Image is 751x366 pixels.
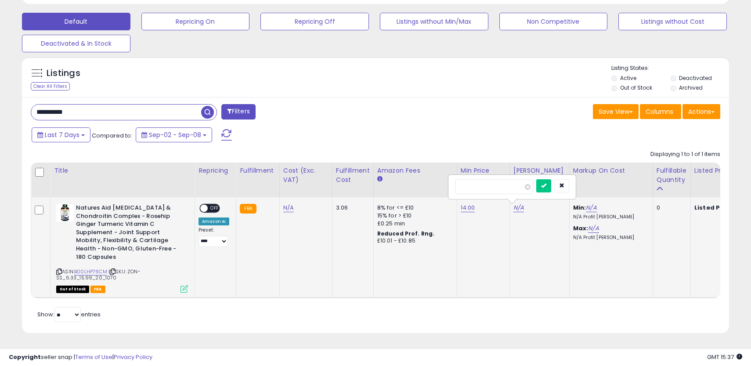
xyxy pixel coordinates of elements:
[56,204,74,221] img: 41UruSnBUfL._SL40_.jpg
[76,204,183,263] b: Natures Aid [MEDICAL_DATA] & Chondroitin Complex - Rosehip Ginger Turmeric Vitamin C Supplement -...
[694,203,734,212] b: Listed Price:
[573,214,646,220] p: N/A Profit [PERSON_NAME]
[573,203,586,212] b: Min:
[682,104,720,119] button: Actions
[513,166,566,175] div: [PERSON_NAME]
[260,13,369,30] button: Repricing Off
[56,286,89,293] span: All listings that are currently out of stock and unavailable for purchase on Amazon
[199,227,229,247] div: Preset:
[208,205,222,212] span: OFF
[380,13,488,30] button: Listings without Min/Max
[54,166,191,175] div: Title
[32,127,90,142] button: Last 7 Days
[377,220,450,228] div: £0.25 min
[136,127,212,142] button: Sep-02 - Sep-08
[240,204,256,214] small: FBA
[56,268,141,281] span: | SKU: ZON-SS_6.33_15.99_20_1070
[199,217,229,225] div: Amazon AI
[573,166,649,175] div: Markup on Cost
[377,166,453,175] div: Amazon Fees
[74,268,107,275] a: B00LHP76CM
[22,35,130,52] button: Deactivated & In Stock
[377,175,383,183] small: Amazon Fees.
[149,130,201,139] span: Sep-02 - Sep-08
[707,353,742,361] span: 2025-09-16 15:37 GMT
[461,166,506,175] div: Min Price
[461,203,475,212] a: 14.00
[47,67,80,80] h5: Listings
[593,104,639,119] button: Save View
[573,224,589,232] b: Max:
[657,204,684,212] div: 0
[499,13,608,30] button: Non Competitive
[377,237,450,245] div: £10.01 - £10.85
[618,13,727,30] button: Listings without Cost
[657,166,687,185] div: Fulfillable Quantity
[588,224,599,233] a: N/A
[75,353,112,361] a: Terms of Use
[336,166,370,185] div: Fulfillment Cost
[646,107,673,116] span: Columns
[513,203,524,212] a: N/A
[640,104,681,119] button: Columns
[586,203,596,212] a: N/A
[377,212,450,220] div: 15% for > £10
[45,130,79,139] span: Last 7 Days
[377,204,450,212] div: 8% for <= £10
[611,64,729,72] p: Listing States:
[92,131,132,140] span: Compared to:
[569,163,653,197] th: The percentage added to the cost of goods (COGS) that forms the calculator for Min & Max prices.
[283,203,294,212] a: N/A
[221,104,256,120] button: Filters
[199,166,232,175] div: Repricing
[22,13,130,30] button: Default
[679,74,712,82] label: Deactivated
[620,74,636,82] label: Active
[37,310,101,319] span: Show: entries
[90,286,105,293] span: FBA
[336,204,367,212] div: 3.06
[573,235,646,241] p: N/A Profit [PERSON_NAME]
[620,84,652,91] label: Out of Stock
[9,353,152,362] div: seller snap | |
[141,13,250,30] button: Repricing On
[679,84,703,91] label: Archived
[377,230,435,237] b: Reduced Prof. Rng.
[283,166,329,185] div: Cost (Exc. VAT)
[240,166,275,175] div: Fulfillment
[31,82,70,91] div: Clear All Filters
[9,353,41,361] strong: Copyright
[114,353,152,361] a: Privacy Policy
[650,150,720,159] div: Displaying 1 to 1 of 1 items
[56,204,188,292] div: ASIN:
